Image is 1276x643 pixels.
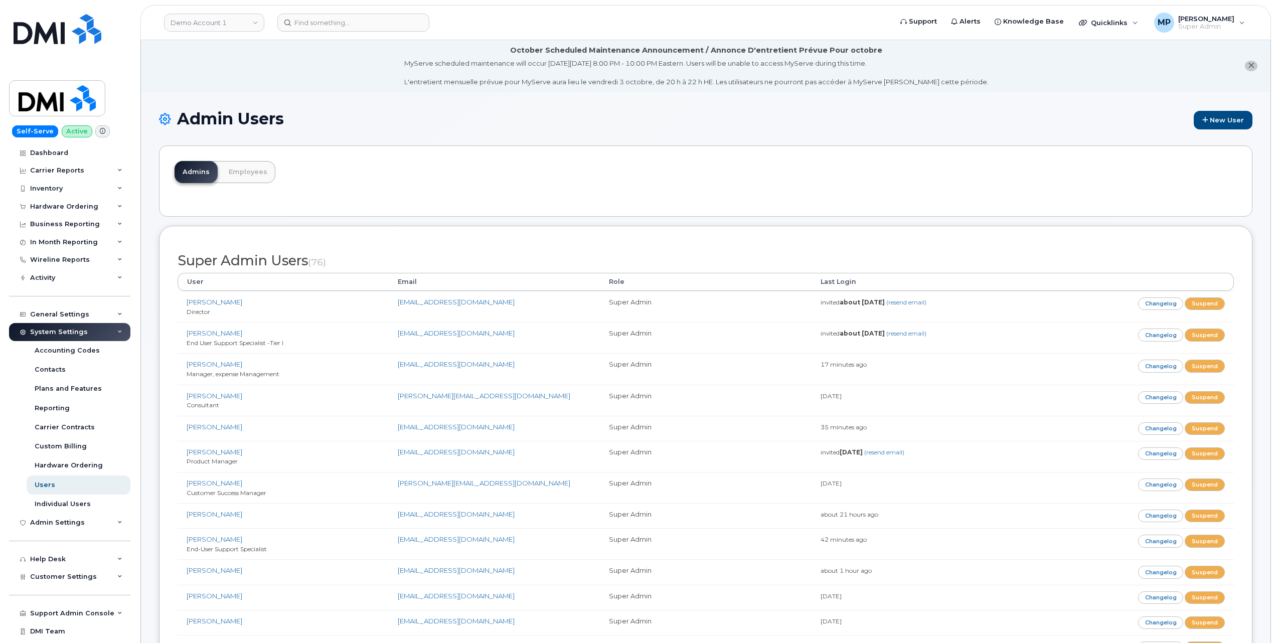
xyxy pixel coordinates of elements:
small: invited [821,448,904,456]
a: [EMAIL_ADDRESS][DOMAIN_NAME] [398,510,515,518]
td: Super Admin [600,291,811,322]
a: Suspend [1185,391,1225,404]
a: [EMAIL_ADDRESS][DOMAIN_NAME] [398,566,515,574]
a: [EMAIL_ADDRESS][DOMAIN_NAME] [398,617,515,625]
a: [PERSON_NAME][EMAIL_ADDRESS][DOMAIN_NAME] [398,479,570,487]
small: End-User Support Specialist [187,545,267,553]
a: [EMAIL_ADDRESS][DOMAIN_NAME] [398,448,515,456]
a: Changelog [1138,535,1184,547]
small: invited [821,298,926,306]
a: [EMAIL_ADDRESS][DOMAIN_NAME] [398,298,515,306]
small: 17 minutes ago [821,361,867,368]
small: Director [187,308,210,315]
small: [DATE] [821,592,842,600]
a: (resend email) [864,448,904,456]
td: Super Admin [600,322,811,353]
a: Changelog [1138,360,1184,372]
a: [PERSON_NAME] [187,329,242,337]
a: Changelog [1138,510,1184,522]
small: [DATE] [821,392,842,400]
strong: [DATE] [840,448,863,456]
small: invited [821,330,926,337]
a: [PERSON_NAME] [187,535,242,543]
a: Suspend [1185,447,1225,460]
th: Role [600,273,811,291]
div: October Scheduled Maintenance Announcement / Annonce D'entretient Prévue Pour octobre [510,45,882,56]
a: (resend email) [886,298,926,306]
a: Changelog [1138,329,1184,341]
a: [PERSON_NAME] [187,298,242,306]
td: Super Admin [600,416,811,441]
small: End User Support Specialist -Tier I [187,339,283,347]
button: close notification [1245,61,1257,71]
small: 42 minutes ago [821,536,867,543]
a: Suspend [1185,478,1225,491]
a: [PERSON_NAME] [187,392,242,400]
th: Email [389,273,600,291]
small: (76) [308,257,326,267]
small: about 21 hours ago [821,511,878,518]
a: Employees [221,161,275,183]
a: New User [1194,111,1252,129]
a: [EMAIL_ADDRESS][DOMAIN_NAME] [398,360,515,368]
a: Changelog [1138,297,1184,310]
a: [PERSON_NAME] [187,566,242,574]
strong: about [DATE] [840,298,885,306]
a: [PERSON_NAME] [187,448,242,456]
small: 35 minutes ago [821,423,867,431]
td: Super Admin [600,559,811,584]
h2: Super Admin Users [178,253,1234,268]
a: [PERSON_NAME] [187,617,242,625]
small: Customer Success Manager [187,489,266,497]
a: Suspend [1185,535,1225,547]
strong: about [DATE] [840,330,885,337]
a: [EMAIL_ADDRESS][DOMAIN_NAME] [398,329,515,337]
small: about 1 hour ago [821,567,872,574]
a: Suspend [1185,329,1225,341]
a: Changelog [1138,566,1184,578]
a: Changelog [1138,616,1184,629]
a: [PERSON_NAME] [187,592,242,600]
a: Suspend [1185,566,1225,578]
a: Suspend [1185,360,1225,372]
a: [EMAIL_ADDRESS][DOMAIN_NAME] [398,423,515,431]
a: Suspend [1185,422,1225,435]
a: [PERSON_NAME] [187,423,242,431]
a: [PERSON_NAME] [187,479,242,487]
a: [PERSON_NAME][EMAIL_ADDRESS][DOMAIN_NAME] [398,392,570,400]
a: Changelog [1138,422,1184,435]
td: Super Admin [600,385,811,416]
small: Product Manager [187,457,238,465]
a: Changelog [1138,447,1184,460]
a: Changelog [1138,591,1184,604]
h1: Admin Users [159,110,1252,129]
td: Super Admin [600,528,811,559]
a: [PERSON_NAME] [187,360,242,368]
td: Super Admin [600,503,811,528]
a: Changelog [1138,391,1184,404]
td: Super Admin [600,610,811,635]
td: Super Admin [600,585,811,610]
small: Manager, expense Management [187,370,279,378]
th: Last Login [812,273,1023,291]
a: Changelog [1138,478,1184,491]
a: (resend email) [886,330,926,337]
small: Consultant [187,401,219,409]
a: Suspend [1185,591,1225,604]
a: Admins [175,161,218,183]
td: Super Admin [600,472,811,503]
a: [EMAIL_ADDRESS][DOMAIN_NAME] [398,592,515,600]
a: [PERSON_NAME] [187,510,242,518]
small: [DATE] [821,479,842,487]
div: MyServe scheduled maintenance will occur [DATE][DATE] 8:00 PM - 10:00 PM Eastern. Users will be u... [404,59,989,87]
small: [DATE] [821,617,842,625]
a: Suspend [1185,616,1225,629]
td: Super Admin [600,353,811,384]
a: Suspend [1185,510,1225,522]
th: User [178,273,389,291]
td: Super Admin [600,441,811,472]
a: Suspend [1185,297,1225,310]
a: [EMAIL_ADDRESS][DOMAIN_NAME] [398,535,515,543]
